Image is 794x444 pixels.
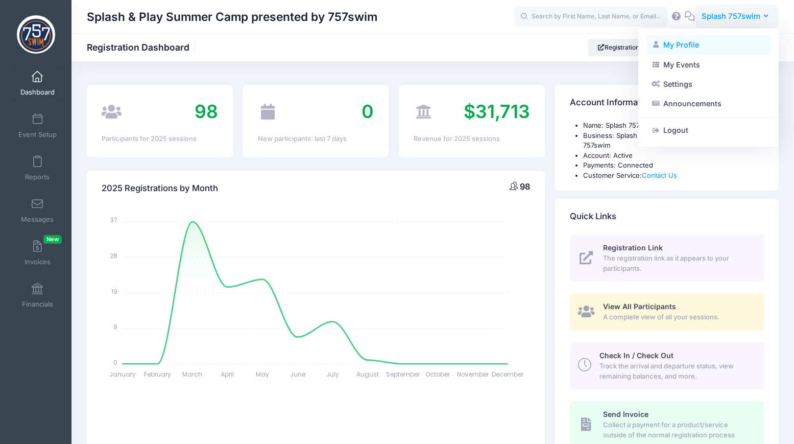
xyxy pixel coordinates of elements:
[113,358,117,366] tspan: 0
[414,134,530,144] div: Revenue for 2025 sessions
[646,121,771,140] a: Logout
[570,293,764,331] a: View All Participants A complete view of all your sessions.
[221,370,234,379] tspan: April
[144,370,171,379] tspan: February
[425,370,450,379] tspan: October
[603,302,676,311] span: View All Participants
[603,312,752,322] span: A complete view of all your sessions.
[702,11,760,22] span: Splash 757swim
[109,370,136,379] tspan: January
[646,55,771,74] a: My Events
[514,7,667,27] input: Search by First Name, Last Name, or Email...
[386,370,420,379] tspan: September
[18,130,57,139] span: Event Setup
[13,108,62,144] a: Event Setup
[13,65,62,101] a: Dashboard
[110,216,117,224] tspan: 37
[13,150,62,186] a: Reports
[22,300,53,309] span: Financials
[326,370,339,379] tspan: July
[13,277,62,313] a: Financials
[570,342,764,389] a: Check In / Check Out Track the arrival and departure status, view remaining balances, and more.
[583,151,764,161] li: Account: Active
[256,370,269,379] tspan: May
[588,39,662,56] a: Registration Link
[25,258,51,266] span: Invoices
[102,174,218,203] h4: 2025 Registrations by Month
[603,243,663,252] span: Registration Link
[290,370,305,379] tspan: June
[102,134,218,144] div: Participants for 2025 sessions
[570,235,764,282] a: Registration Link The registration link as it appears to your participants.
[520,181,530,192] span: 98
[583,131,764,151] li: Business: Splash & Play Summer Camp presented by 757swim
[13,193,62,228] a: Messages
[642,171,677,179] a: Contact Us
[457,370,489,379] tspan: November
[87,42,198,53] h1: Registration Dashboard
[603,410,648,418] span: Send Invoice
[695,5,779,29] button: Splash 757swim
[603,420,752,440] span: Collect a payment for a product/service outside of the normal registration process
[646,94,771,113] a: Announcements
[362,100,374,123] span: 0
[87,5,377,29] h1: Splash & Play Summer Camp presented by 757swim
[356,370,379,379] tspan: August
[25,173,50,181] span: Reports
[113,322,117,331] tspan: 9
[464,100,530,123] span: $31,713
[583,121,764,131] li: Name: Splash 757swim
[183,370,203,379] tspan: March
[110,251,117,260] tspan: 28
[195,100,218,123] span: 98
[646,75,771,94] a: Settings
[17,15,55,54] img: Splash & Play Summer Camp presented by 757swim
[21,215,54,224] span: Messages
[570,88,653,118] h4: Account Information
[111,287,117,295] tspan: 19
[603,253,752,273] span: The registration link as it appears to your participants.
[492,370,524,379] tspan: December
[43,235,62,244] span: New
[646,35,771,55] a: My Profile
[258,134,374,144] div: New participants: last 7 days
[20,88,55,97] span: Dashboard
[13,235,62,271] a: InvoicesNew
[599,361,752,381] span: Track the arrival and departure status, view remaining balances, and more.
[583,171,764,181] li: Customer Service:
[583,160,764,171] li: Payments: Connected
[570,202,616,231] h4: Quick Links
[599,351,673,360] span: Check In / Check Out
